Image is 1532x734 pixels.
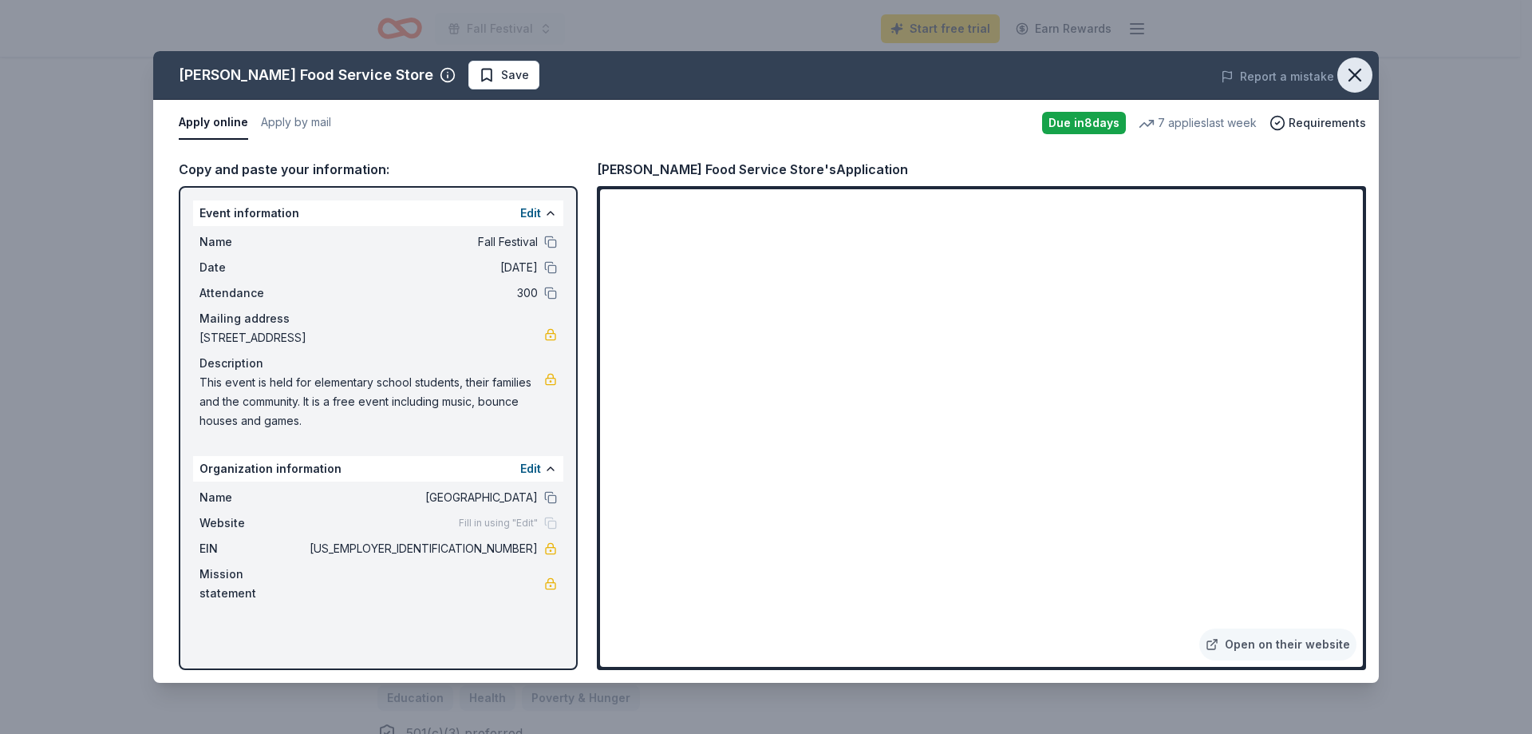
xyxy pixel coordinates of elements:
button: Edit [520,204,541,223]
div: 7 applies last week [1139,113,1257,133]
a: Open on their website [1199,629,1356,661]
span: Name [199,488,306,507]
button: Save [468,61,539,89]
span: EIN [199,539,306,558]
span: Save [501,65,529,85]
span: [STREET_ADDRESS] [199,328,544,347]
button: Apply online [179,106,248,140]
span: Fall Festival [306,232,538,252]
span: Fill in using "Edit" [459,517,538,530]
span: 300 [306,284,538,303]
span: This event is held for elementary school students, their families and the community. It is a free... [199,373,544,430]
span: Mission statement [199,565,306,603]
span: Date [199,258,306,277]
button: Edit [520,459,541,478]
div: Organization information [193,456,563,482]
span: Requirements [1289,113,1366,133]
button: Requirements [1269,113,1366,133]
span: Attendance [199,284,306,303]
span: [GEOGRAPHIC_DATA] [306,488,538,507]
div: Copy and paste your information: [179,159,578,180]
span: Website [199,514,306,533]
span: Name [199,232,306,252]
button: Apply by mail [261,106,331,140]
div: Event information [193,200,563,226]
button: Report a mistake [1221,67,1334,86]
div: Due in 8 days [1042,112,1126,134]
span: [DATE] [306,258,538,277]
div: [PERSON_NAME] Food Service Store's Application [597,159,908,180]
div: Mailing address [199,309,557,328]
span: [US_EMPLOYER_IDENTIFICATION_NUMBER] [306,539,538,558]
div: Description [199,354,557,373]
div: [PERSON_NAME] Food Service Store [179,62,433,88]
